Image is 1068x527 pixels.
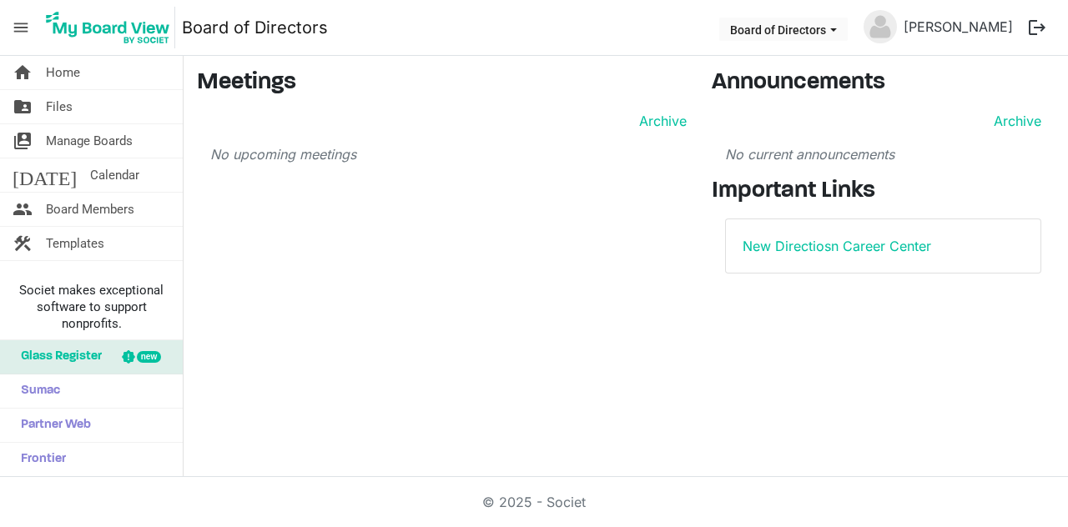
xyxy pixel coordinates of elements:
a: Archive [987,111,1041,131]
a: © 2025 - Societ [482,494,586,510]
span: home [13,56,33,89]
span: Sumac [13,374,60,408]
a: My Board View Logo [41,7,182,48]
span: Frontier [13,443,66,476]
span: Calendar [90,158,139,192]
h3: Meetings [197,69,687,98]
p: No current announcements [725,144,1041,164]
span: folder_shared [13,90,33,123]
button: Board of Directors dropdownbutton [719,18,848,41]
h3: Announcements [712,69,1055,98]
span: menu [5,12,37,43]
span: Glass Register [13,340,102,374]
span: Templates [46,227,104,260]
span: Manage Boards [46,124,133,158]
a: [PERSON_NAME] [897,10,1020,43]
button: logout [1020,10,1055,45]
span: Files [46,90,73,123]
span: [DATE] [13,158,77,192]
span: switch_account [13,124,33,158]
span: Board Members [46,193,134,226]
a: Archive [632,111,687,131]
a: Board of Directors [182,11,328,44]
div: new [137,351,161,363]
span: people [13,193,33,226]
img: My Board View Logo [41,7,175,48]
h3: Important Links [712,178,1055,206]
span: Partner Web [13,409,91,442]
span: Home [46,56,80,89]
span: Societ makes exceptional software to support nonprofits. [8,282,175,332]
a: New Directiosn Career Center [743,238,931,254]
img: no-profile-picture.svg [864,10,897,43]
p: No upcoming meetings [210,144,687,164]
span: construction [13,227,33,260]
